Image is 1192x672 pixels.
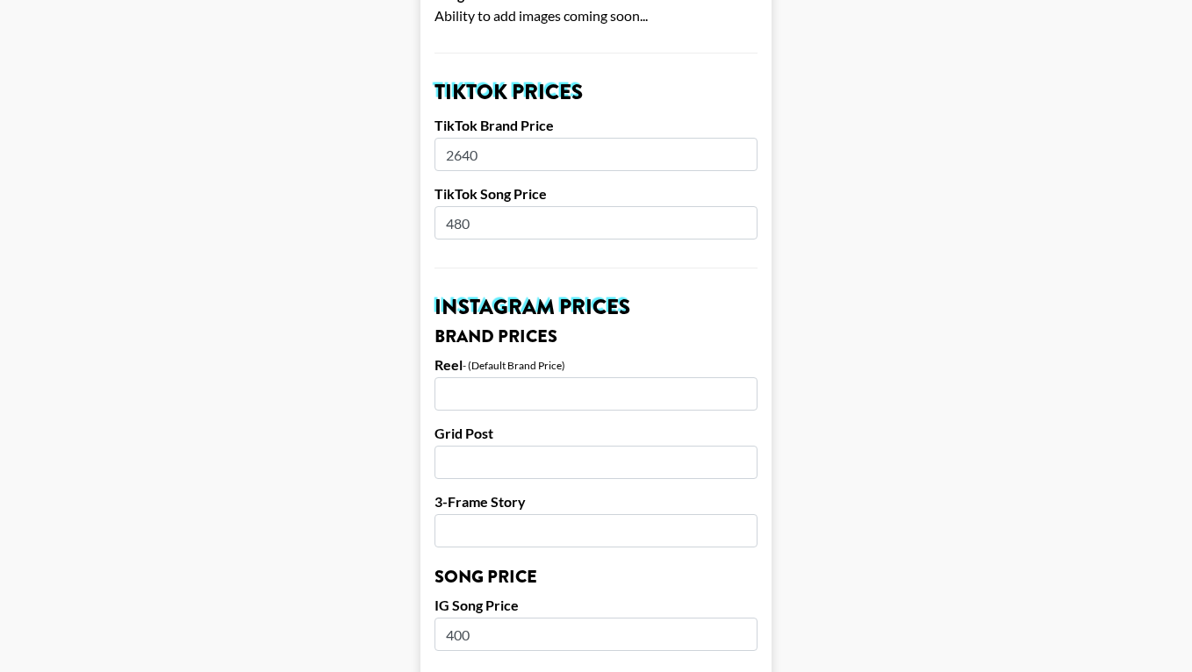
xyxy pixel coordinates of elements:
[463,359,565,372] div: - (Default Brand Price)
[434,597,758,614] label: IG Song Price
[434,117,758,134] label: TikTok Brand Price
[434,297,758,318] h2: Instagram Prices
[434,425,758,442] label: Grid Post
[434,7,648,24] span: Ability to add images coming soon...
[434,356,463,374] label: Reel
[434,82,758,103] h2: TikTok Prices
[434,328,758,346] h3: Brand Prices
[434,185,758,203] label: TikTok Song Price
[434,493,758,511] label: 3-Frame Story
[434,568,758,586] h3: Song Price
